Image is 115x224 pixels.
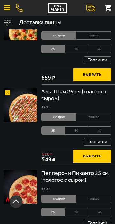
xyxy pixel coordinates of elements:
li: 25 [41,208,65,216]
img: Острое блюдо [5,197,10,202]
li: тонкое [76,31,111,40]
span: 430 г [41,187,50,191]
li: 40 [88,208,111,216]
li: 30 [65,45,88,53]
button: Доставка пиццы [14,16,115,29]
span: 490 г [41,105,50,109]
button: Выбрать [73,150,111,163]
li: с сыром [41,31,77,40]
span: 549 ₽ [42,156,56,162]
span: 659 ₽ [42,75,55,81]
li: 30 [65,126,88,135]
div: Аль-Шам 25 см (толстое с сыром) [41,88,111,102]
s: 618 ₽ [42,152,52,156]
img: Аль-Шам 25 см (толстое с сыром) [4,88,37,122]
button: Топпинги [84,138,111,146]
button: Выбрать [73,68,111,81]
li: 25 [41,126,65,135]
img: Пепперони Пиканто 25 см (толстое с сыром) [4,170,37,204]
li: тонкое [76,195,111,203]
li: с сыром [41,113,77,121]
a: АкционныйАль-Шам 25 см (толстое с сыром) [4,88,37,122]
li: 25 [41,45,65,53]
li: 40 [88,45,111,53]
li: с сыром [41,195,77,203]
li: тонкое [76,113,111,121]
li: 40 [88,126,111,135]
img: Акционный [5,90,10,95]
a: Острое блюдоПепперони Пиканто 25 см (толстое с сыром) [4,170,37,204]
button: Топпинги [84,56,111,64]
li: 30 [65,208,88,216]
div: Пепперони Пиканто 25 см (толстое с сыром) [41,170,111,184]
